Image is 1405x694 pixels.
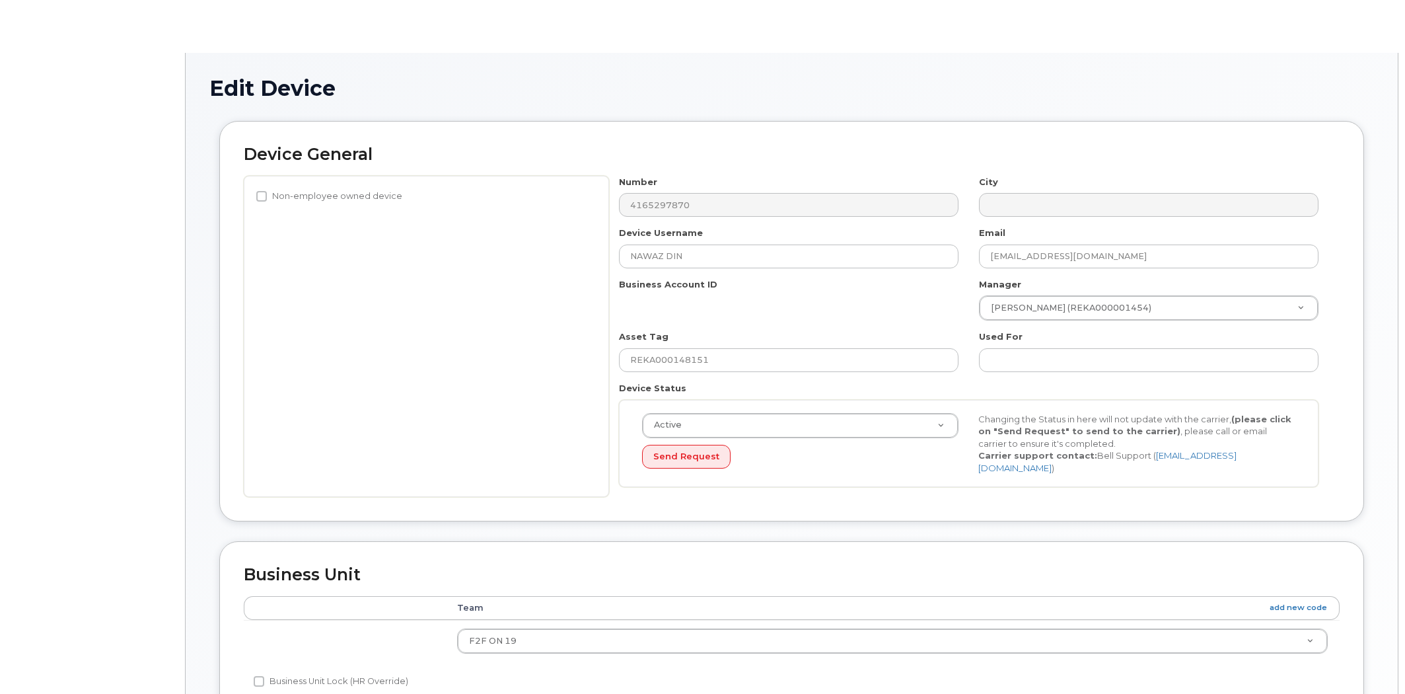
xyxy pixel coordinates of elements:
[1270,602,1327,613] a: add new code
[643,414,958,438] a: Active
[619,176,657,188] label: Number
[469,636,517,646] span: F2F ON 19
[646,419,682,431] span: Active
[980,296,1318,320] a: [PERSON_NAME] (REKA000001454)
[979,176,998,188] label: City
[968,413,1305,475] div: Changing the Status in here will not update with the carrier, , please call or email carrier to e...
[209,77,1374,100] h1: Edit Device
[979,330,1023,343] label: Used For
[619,330,668,343] label: Asset Tag
[642,445,731,469] button: Send Request
[256,188,402,204] label: Non-employee owned device
[979,227,1005,239] label: Email
[244,145,1340,164] h2: Device General
[619,278,717,291] label: Business Account ID
[256,191,267,202] input: Non-employee owned device
[978,450,1237,473] a: [EMAIL_ADDRESS][DOMAIN_NAME]
[978,450,1097,461] strong: Carrier support contact:
[445,596,1340,620] th: Team
[244,566,1340,584] h2: Business Unit
[983,302,1151,314] span: [PERSON_NAME] (REKA000001454)
[619,227,703,239] label: Device Username
[619,382,686,395] label: Device Status
[458,629,1327,653] a: F2F ON 19
[254,674,408,689] label: Business Unit Lock (HR Override)
[979,278,1021,291] label: Manager
[254,676,264,687] input: Business Unit Lock (HR Override)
